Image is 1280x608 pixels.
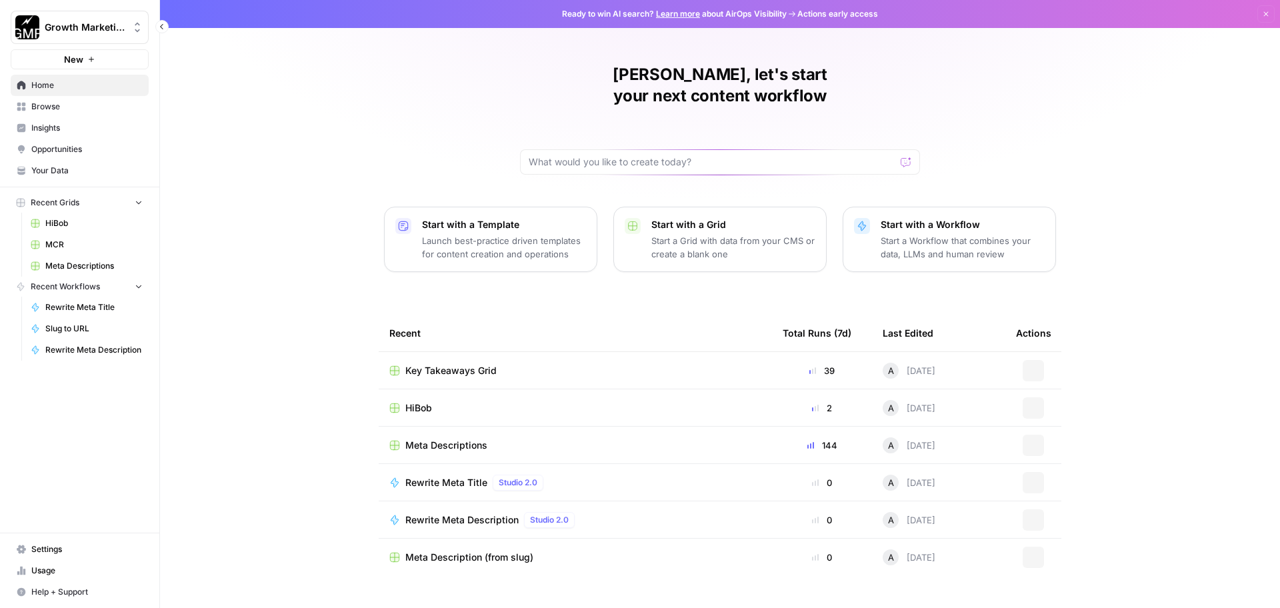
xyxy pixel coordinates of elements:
[883,475,935,491] div: [DATE]
[11,193,149,213] button: Recent Grids
[888,513,894,527] span: A
[11,581,149,603] button: Help + Support
[883,437,935,453] div: [DATE]
[389,475,761,491] a: Rewrite Meta TitleStudio 2.0
[389,551,761,564] a: Meta Description (from slug)
[783,476,861,489] div: 0
[45,323,143,335] span: Slug to URL
[45,301,143,313] span: Rewrite Meta Title
[31,281,100,293] span: Recent Workflows
[25,255,149,277] a: Meta Descriptions
[31,586,143,598] span: Help + Support
[783,364,861,377] div: 39
[45,344,143,356] span: Rewrite Meta Description
[384,207,597,272] button: Start with a TemplateLaunch best-practice driven templates for content creation and operations
[11,75,149,96] a: Home
[888,439,894,452] span: A
[389,401,761,415] a: HiBob
[11,539,149,560] a: Settings
[31,101,143,113] span: Browse
[389,512,761,528] a: Rewrite Meta DescriptionStudio 2.0
[25,339,149,361] a: Rewrite Meta Description
[656,9,700,19] a: Learn more
[31,197,79,209] span: Recent Grids
[405,513,519,527] span: Rewrite Meta Description
[25,234,149,255] a: MCR
[31,543,143,555] span: Settings
[15,15,39,39] img: Growth Marketing Pro Logo
[25,297,149,318] a: Rewrite Meta Title
[651,234,815,261] p: Start a Grid with data from your CMS or create a blank one
[45,260,143,272] span: Meta Descriptions
[783,315,851,351] div: Total Runs (7d)
[1016,315,1051,351] div: Actions
[881,218,1045,231] p: Start with a Workflow
[783,551,861,564] div: 0
[405,364,497,377] span: Key Takeaways Grid
[31,143,143,155] span: Opportunities
[25,318,149,339] a: Slug to URL
[888,401,894,415] span: A
[888,476,894,489] span: A
[883,315,933,351] div: Last Edited
[529,155,895,169] input: What would you like to create today?
[797,8,878,20] span: Actions early access
[31,79,143,91] span: Home
[613,207,827,272] button: Start with a GridStart a Grid with data from your CMS or create a blank one
[883,400,935,416] div: [DATE]
[883,512,935,528] div: [DATE]
[64,53,83,66] span: New
[888,364,894,377] span: A
[11,117,149,139] a: Insights
[843,207,1056,272] button: Start with a WorkflowStart a Workflow that combines your data, LLMs and human review
[31,122,143,134] span: Insights
[783,513,861,527] div: 0
[422,218,586,231] p: Start with a Template
[45,21,125,34] span: Growth Marketing Pro
[11,277,149,297] button: Recent Workflows
[520,64,920,107] h1: [PERSON_NAME], let's start your next content workflow
[405,439,487,452] span: Meta Descriptions
[11,160,149,181] a: Your Data
[31,165,143,177] span: Your Data
[389,315,761,351] div: Recent
[422,234,586,261] p: Launch best-practice driven templates for content creation and operations
[405,551,533,564] span: Meta Description (from slug)
[11,96,149,117] a: Browse
[499,477,537,489] span: Studio 2.0
[783,401,861,415] div: 2
[11,560,149,581] a: Usage
[25,213,149,234] a: HiBob
[651,218,815,231] p: Start with a Grid
[389,364,761,377] a: Key Takeaways Grid
[883,549,935,565] div: [DATE]
[562,8,787,20] span: Ready to win AI search? about AirOps Visibility
[389,439,761,452] a: Meta Descriptions
[45,217,143,229] span: HiBob
[888,551,894,564] span: A
[45,239,143,251] span: MCR
[31,565,143,577] span: Usage
[11,11,149,44] button: Workspace: Growth Marketing Pro
[881,234,1045,261] p: Start a Workflow that combines your data, LLMs and human review
[783,439,861,452] div: 144
[405,401,432,415] span: HiBob
[11,49,149,69] button: New
[530,514,569,526] span: Studio 2.0
[405,476,487,489] span: Rewrite Meta Title
[11,139,149,160] a: Opportunities
[883,363,935,379] div: [DATE]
